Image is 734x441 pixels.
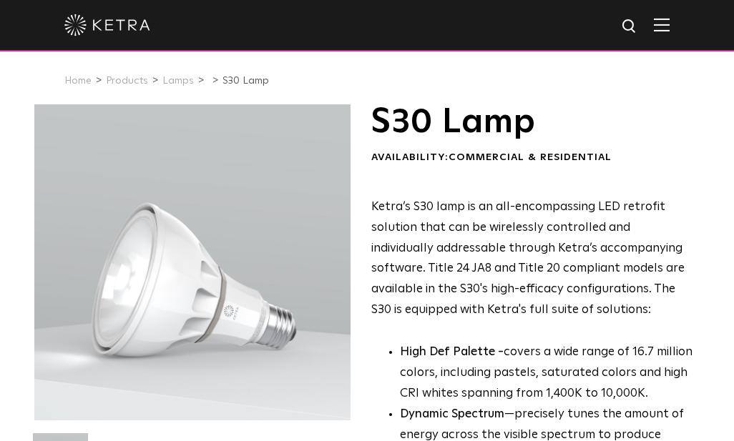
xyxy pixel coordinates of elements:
[371,201,685,316] span: Ketra’s S30 lamp is an all-encompassing LED retrofit solution that can be wirelessly controlled a...
[106,76,148,86] a: Products
[162,76,194,86] a: Lamps
[400,346,504,358] strong: High Def Palette -
[371,104,695,140] h1: S30 Lamp
[400,342,695,405] p: covers a wide range of 16.7 million colors, including pastels, saturated colors and high CRI whit...
[64,76,92,86] a: Home
[621,18,639,36] img: search icon
[654,18,670,31] img: Hamburger%20Nav.svg
[371,151,695,165] div: Availability:
[400,408,504,420] strong: Dynamic Spectrum
[449,152,612,162] span: Commercial & Residential
[64,14,150,36] img: ketra-logo-2019-white
[222,76,269,86] a: S30 Lamp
